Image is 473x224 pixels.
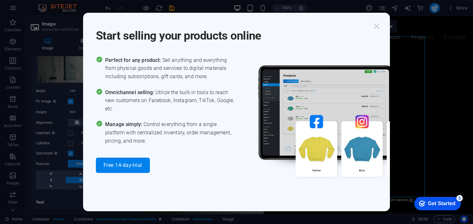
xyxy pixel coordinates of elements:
div: 5 [47,1,54,8]
button: 3 [15,165,23,167]
button: 2 [15,157,23,159]
div: Get Started 5 items remaining, 0% complete [5,3,52,17]
span: Manage simply: [105,121,143,127]
span: Sell anything and everything from physical goods and services to digital materials including subs... [105,56,236,81]
span: Utilize the built-in tools to reach new customers on Facebook, Instagram, TikTok, Google, etc. [105,88,236,113]
span: Perfect for any product: [105,57,162,63]
span: Omnichannel selling: [105,89,155,95]
img: promo_image.png [248,56,439,196]
button: Free 14-day-trial [96,158,150,173]
span: Free 14-day-trial [104,163,142,168]
div: Get Started [19,7,46,13]
h1: Start selling your products online [96,20,371,43]
button: 1 [15,149,23,150]
span: Control everything from a single platform with centralized inventory, order management, pricing, ... [105,120,236,145]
